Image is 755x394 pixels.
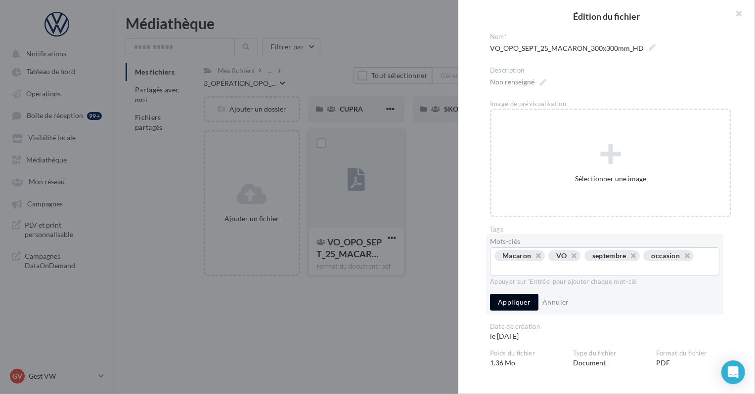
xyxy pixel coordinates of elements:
div: Tags [490,225,731,234]
div: Macaron [502,251,531,260]
label: Mots-clés [490,238,520,245]
div: PDF [656,349,739,368]
div: Document [573,349,656,368]
div: VO [556,251,567,260]
div: Description [490,66,731,75]
div: le [DATE] [490,322,573,341]
div: Type du fichier [573,349,648,358]
div: Format du fichier [656,349,731,358]
div: 1.36 Mo [490,349,573,368]
div: Sélectionner une image [491,174,730,184]
span: Non renseigné [490,75,546,89]
div: occasion [651,251,680,260]
div: Open Intercom Messenger [721,360,745,384]
div: septembre [592,251,626,260]
div: Image de prévisualisation [490,100,731,109]
h2: Édition du fichier [474,12,739,21]
div: Date de création [490,322,565,331]
button: Appliquer [490,294,538,311]
button: Annuler [538,296,573,308]
span: VO_OPO_SEPT_25_MACARON_300x300mm_HD [490,41,656,55]
div: Appuyer sur 'Entrée' pour ajouter chaque mot-clé [490,277,719,286]
div: Poids du fichier [490,349,565,358]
